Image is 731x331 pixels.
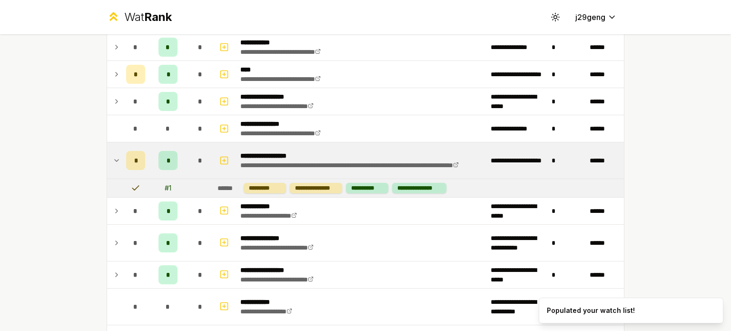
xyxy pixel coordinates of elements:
[107,10,172,25] a: WatRank
[575,11,605,23] span: j29geng
[547,306,635,315] div: Populated your watch list!
[568,9,624,26] button: j29geng
[124,10,172,25] div: Wat
[144,10,172,24] span: Rank
[165,183,171,193] div: # 1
